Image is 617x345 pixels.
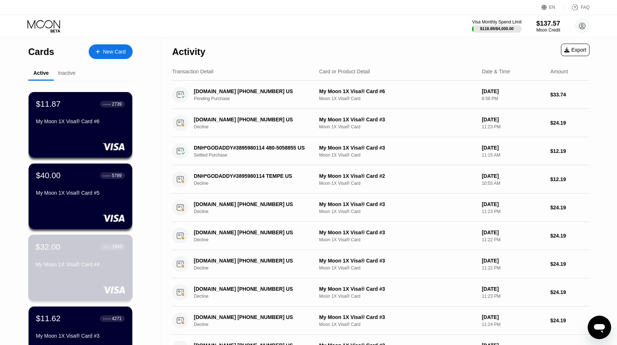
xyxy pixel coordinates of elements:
[29,92,132,158] div: $11.87● ● ● ●2739My Moon 1X Visa® Card #6
[36,242,60,252] div: $32.00
[550,176,590,182] div: $12.19
[194,237,321,242] div: Decline
[172,165,590,194] div: DNH*GODADDY#3895980114 TEMPE USDeclineMy Moon 1X Visa® Card #2Moon 1X Visa® Card[DATE]10:55 AM$12.19
[319,96,476,101] div: Moon 1X Visa® Card
[194,286,312,292] div: [DOMAIN_NAME] [PHONE_NUMBER] US
[319,145,476,151] div: My Moon 1X Visa® Card #3
[58,70,75,76] div: Inactive
[194,258,312,264] div: [DOMAIN_NAME] [PHONE_NUMBER] US
[319,265,476,271] div: Moon 1X Visa® Card
[194,294,321,299] div: Decline
[550,148,590,154] div: $12.19
[194,145,312,151] div: DNH*GODADDY#3895980114 480-5058855 US
[194,153,321,158] div: Settled Purchase
[319,230,476,235] div: My Moon 1X Visa® Card #3
[550,318,590,323] div: $24.19
[103,318,111,320] div: ● ● ● ●
[550,233,590,239] div: $24.19
[194,322,321,327] div: Decline
[536,27,560,33] div: Moon Credit
[36,261,125,267] div: My Moon 1X Visa® Card #4
[480,26,514,31] div: $118.89 / $4,000.00
[112,173,122,178] div: 5789
[104,246,111,248] div: ● ● ● ●
[482,124,544,129] div: 11:23 PM
[319,322,476,327] div: Moon 1X Visa® Card
[482,286,544,292] div: [DATE]
[482,153,544,158] div: 11:15 AM
[319,258,476,264] div: My Moon 1X Visa® Card #3
[482,237,544,242] div: 11:22 PM
[319,181,476,186] div: Moon 1X Visa® Card
[172,137,590,165] div: DNH*GODADDY#3895980114 480-5058855 USSettled PurchaseMy Moon 1X Visa® Card #3Moon 1X Visa® Card[D...
[472,19,521,33] div: Visa Monthly Spend Limit$118.89/$4,000.00
[550,205,590,210] div: $24.19
[194,265,321,271] div: Decline
[482,294,544,299] div: 11:23 PM
[564,47,586,53] div: Export
[482,88,544,94] div: [DATE]
[536,20,560,33] div: $137.57Moon Credit
[581,5,590,10] div: FAQ
[103,49,126,55] div: New Card
[319,314,476,320] div: My Moon 1X Visa® Card #3
[172,109,590,137] div: [DOMAIN_NAME] [PHONE_NUMBER] USDeclineMy Moon 1X Visa® Card #3Moon 1X Visa® Card[DATE]11:23 PM$24.19
[172,222,590,250] div: [DOMAIN_NAME] [PHONE_NUMBER] USDeclineMy Moon 1X Visa® Card #3Moon 1X Visa® Card[DATE]11:22 PM$24.19
[29,164,132,229] div: $40.00● ● ● ●5789My Moon 1X Visa® Card #5
[112,316,122,321] div: 4271
[36,171,60,180] div: $40.00
[319,173,476,179] div: My Moon 1X Visa® Card #2
[172,81,590,109] div: [DOMAIN_NAME] [PHONE_NUMBER] USPending PurchaseMy Moon 1X Visa® Card #6Moon 1X Visa® Card[DATE]6:...
[194,209,321,214] div: Decline
[549,5,555,10] div: EN
[172,307,590,335] div: [DOMAIN_NAME] [PHONE_NUMBER] USDeclineMy Moon 1X Visa® Card #3Moon 1X Visa® Card[DATE]11:24 PM$24.19
[36,333,125,339] div: My Moon 1X Visa® Card #3
[482,96,544,101] div: 6:58 PM
[36,118,125,124] div: My Moon 1X Visa® Card #6
[482,322,544,327] div: 11:24 PM
[172,194,590,222] div: [DOMAIN_NAME] [PHONE_NUMBER] USDeclineMy Moon 1X Visa® Card #3Moon 1X Visa® Card[DATE]11:23 PM$24.19
[319,294,476,299] div: Moon 1X Visa® Card
[319,209,476,214] div: Moon 1X Visa® Card
[172,250,590,278] div: [DOMAIN_NAME] [PHONE_NUMBER] USDeclineMy Moon 1X Visa® Card #3Moon 1X Visa® Card[DATE]11:22 PM$24.19
[588,316,611,339] iframe: Button to launch messaging window
[194,173,312,179] div: DNH*GODADDY#3895980114 TEMPE US
[319,201,476,207] div: My Moon 1X Visa® Card #3
[319,153,476,158] div: Moon 1X Visa® Card
[89,44,133,59] div: New Card
[194,201,312,207] div: [DOMAIN_NAME] [PHONE_NUMBER] US
[29,235,132,301] div: $32.00● ● ● ●1943My Moon 1X Visa® Card #4
[36,99,60,109] div: $11.87
[194,96,321,101] div: Pending Purchase
[550,289,590,295] div: $24.19
[103,103,111,105] div: ● ● ● ●
[112,244,122,249] div: 1943
[319,286,476,292] div: My Moon 1X Visa® Card #3
[319,69,370,74] div: Card or Product Detail
[319,88,476,94] div: My Moon 1X Visa® Card #6
[561,44,590,56] div: Export
[482,258,544,264] div: [DATE]
[194,314,312,320] div: [DOMAIN_NAME] [PHONE_NUMBER] US
[482,209,544,214] div: 11:23 PM
[172,278,590,307] div: [DOMAIN_NAME] [PHONE_NUMBER] USDeclineMy Moon 1X Visa® Card #3Moon 1X Visa® Card[DATE]11:23 PM$24.19
[550,261,590,267] div: $24.19
[542,4,564,11] div: EN
[36,314,60,323] div: $11.62
[472,19,521,25] div: Visa Monthly Spend Limit
[319,124,476,129] div: Moon 1X Visa® Card
[536,20,560,27] div: $137.57
[482,230,544,235] div: [DATE]
[482,173,544,179] div: [DATE]
[319,237,476,242] div: Moon 1X Visa® Card
[33,70,49,76] div: Active
[550,92,590,98] div: $33.74
[172,69,213,74] div: Transaction Detail
[482,69,510,74] div: Date & Time
[482,117,544,122] div: [DATE]
[112,102,122,107] div: 2739
[36,190,125,196] div: My Moon 1X Visa® Card #5
[482,181,544,186] div: 10:55 AM
[194,181,321,186] div: Decline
